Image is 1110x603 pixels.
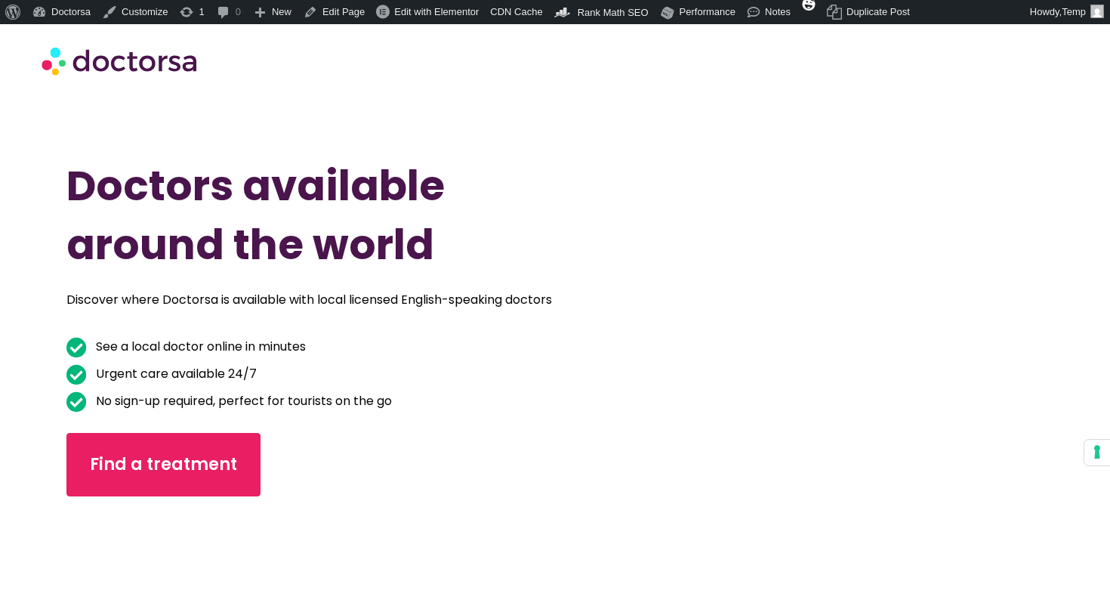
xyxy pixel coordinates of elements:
[66,156,564,274] h1: Doctors available around the world
[66,433,261,496] a: Find a treatment
[90,453,237,477] span: Find a treatment
[578,7,649,18] span: Rank Math SEO
[92,336,306,357] span: See a local doctor online in minutes
[1062,6,1086,17] span: Temp
[66,289,897,311] p: Discover where Doctorsa is available with local licensed English-speaking doctors
[394,6,479,17] span: Edit with Elementor
[1084,440,1110,465] button: Your consent preferences for tracking technologies
[92,391,392,412] span: No sign-up required, perfect for tourists on the go
[92,363,257,385] span: Urgent care available 24/7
